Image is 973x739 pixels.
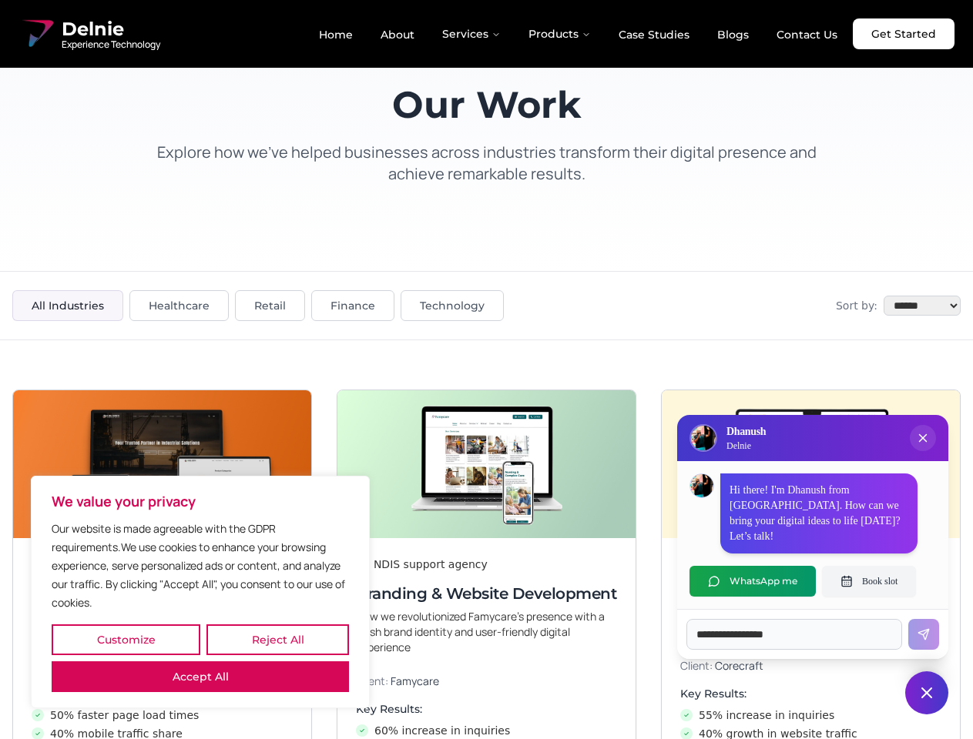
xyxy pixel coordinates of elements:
[337,390,636,538] img: Branding & Website Development
[18,15,160,52] a: Delnie Logo Full
[52,661,349,692] button: Accept All
[307,22,365,48] a: Home
[307,18,850,49] nav: Main
[368,22,427,48] a: About
[206,624,349,655] button: Reject All
[235,290,305,321] button: Retail
[13,390,311,538] img: Next-Gen Website Development
[430,18,513,49] button: Services
[905,671,948,714] button: Close chat
[356,557,617,572] div: An NDIS support agency
[356,674,617,689] p: Client:
[853,18,955,49] a: Get Started
[690,474,713,497] img: Dhanush
[680,707,941,723] li: 55% increase in inquiries
[142,86,832,123] h1: Our Work
[662,390,960,538] img: Digital & Brand Revamp
[142,142,832,185] p: Explore how we've helped businesses across industries transform their digital presence and achiev...
[764,22,850,48] a: Contact Us
[356,723,617,738] li: 60% increase in inquiries
[836,298,877,313] span: Sort by:
[391,674,439,688] span: Famycare
[822,566,916,597] button: Book slot
[356,583,617,604] h3: Branding & Website Development
[356,701,617,717] h4: Key Results:
[62,17,160,42] span: Delnie
[726,424,766,440] h3: Dhanush
[516,18,603,49] button: Products
[18,15,55,52] img: Delnie Logo
[705,22,761,48] a: Blogs
[311,290,394,321] button: Finance
[52,492,349,510] p: We value your privacy
[12,290,123,321] button: All Industries
[689,566,816,597] button: WhatsApp me
[356,609,617,655] p: How we revolutionized Famycare’s presence with a fresh brand identity and user-friendly digital e...
[730,483,908,544] p: Hi there! I'm Dhanush from [GEOGRAPHIC_DATA]. How can we bring your digital ideas to life [DATE]?...
[129,290,229,321] button: Healthcare
[52,624,200,655] button: Customize
[401,290,504,321] button: Technology
[52,520,349,612] p: Our website is made agreeable with the GDPR requirements.We use cookies to enhance your browsing ...
[32,707,293,723] li: 50% faster page load times
[62,38,160,51] span: Experience Technology
[910,425,936,451] button: Close chat popup
[606,22,702,48] a: Case Studies
[726,440,766,452] p: Delnie
[691,426,716,450] img: Delnie Logo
